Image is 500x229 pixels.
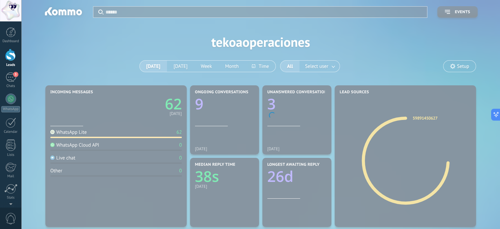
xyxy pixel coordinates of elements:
div: Calendar [1,130,20,134]
div: WhatsApp [1,106,20,112]
div: Stats [1,196,20,200]
div: Mail [1,174,20,179]
div: Dashboard [1,39,20,43]
div: Leads [1,63,20,67]
div: Lists [1,153,20,157]
div: Chats [1,84,20,88]
span: 3 [13,72,18,77]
